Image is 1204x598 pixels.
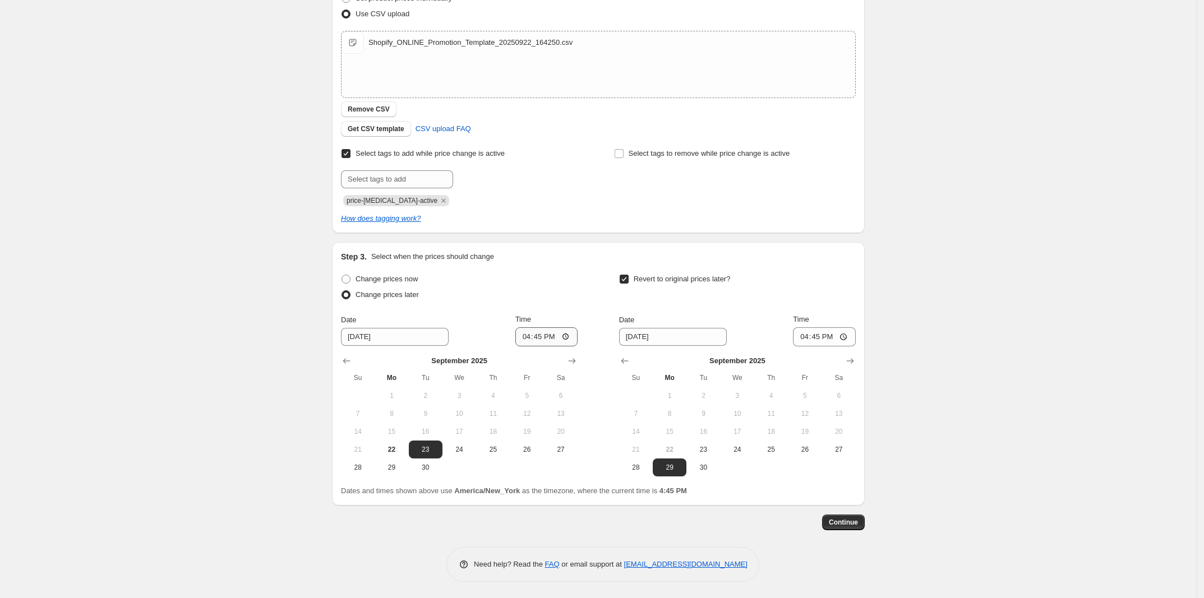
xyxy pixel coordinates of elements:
span: 24 [725,445,750,454]
span: 30 [691,463,716,472]
button: Sunday September 7 2025 [619,405,653,423]
button: Friday September 12 2025 [788,405,822,423]
span: 6 [827,391,851,400]
p: Select when the prices should change [371,251,494,262]
span: We [447,373,472,382]
span: Time [515,315,531,323]
span: Th [759,373,783,382]
span: Mo [657,373,682,382]
button: Tuesday September 16 2025 [409,423,442,441]
th: Wednesday [442,369,476,387]
span: Tu [691,373,716,382]
button: Saturday September 6 2025 [544,387,578,405]
th: Tuesday [409,369,442,387]
button: Monday September 15 2025 [375,423,408,441]
button: Sunday September 14 2025 [619,423,653,441]
span: 7 [345,409,370,418]
button: Saturday September 20 2025 [822,423,856,441]
span: 9 [691,409,716,418]
button: Wednesday September 10 2025 [721,405,754,423]
span: 19 [792,427,817,436]
th: Thursday [754,369,788,387]
button: Wednesday September 24 2025 [721,441,754,458]
span: Revert to original prices later? [634,275,731,283]
span: 28 [345,463,370,472]
a: CSV upload FAQ [409,120,478,138]
button: Remove CSV [341,101,396,117]
span: 21 [624,445,648,454]
button: Saturday September 20 2025 [544,423,578,441]
button: Thursday September 4 2025 [476,387,510,405]
span: Continue [829,518,858,527]
button: Tuesday September 30 2025 [409,458,442,476]
th: Thursday [476,369,510,387]
span: 20 [827,427,851,436]
button: Friday September 19 2025 [788,423,822,441]
button: Monday September 8 2025 [375,405,408,423]
span: 11 [481,409,505,418]
button: Today Monday September 22 2025 [375,441,408,458]
button: Friday September 26 2025 [510,441,544,458]
span: 6 [548,391,573,400]
i: How does tagging work? [341,214,421,222]
th: Sunday [341,369,375,387]
span: 23 [413,445,438,454]
div: Shopify_ONLINE_Promotion_Template_20250922_164250.csv [368,37,573,48]
span: Change prices now [356,275,418,283]
button: Thursday September 11 2025 [754,405,788,423]
span: Tu [413,373,438,382]
input: 12:00 [793,327,856,346]
button: Thursday September 18 2025 [754,423,788,441]
th: Friday [788,369,822,387]
span: Get CSV template [348,124,404,133]
button: Tuesday September 30 2025 [686,458,720,476]
span: 15 [657,427,682,436]
button: Friday September 26 2025 [788,441,822,458]
span: 27 [827,445,851,454]
span: 3 [725,391,750,400]
span: 17 [447,427,472,436]
span: 20 [548,427,573,436]
button: Show next month, October 2025 [842,353,858,369]
button: Sunday September 28 2025 [619,458,653,476]
span: Select tags to remove while price change is active [629,149,790,157]
button: Wednesday September 17 2025 [721,423,754,441]
th: Monday [653,369,686,387]
span: 8 [379,409,404,418]
th: Monday [375,369,408,387]
th: Friday [510,369,544,387]
input: 12:00 [515,327,578,346]
button: Thursday September 4 2025 [754,387,788,405]
button: Tuesday September 16 2025 [686,423,720,441]
b: 4:45 PM [659,486,687,495]
span: 15 [379,427,404,436]
span: 11 [759,409,783,418]
span: 2 [413,391,438,400]
button: Wednesday September 24 2025 [442,441,476,458]
span: Su [345,373,370,382]
span: 13 [548,409,573,418]
button: Saturday September 13 2025 [822,405,856,423]
th: Sunday [619,369,653,387]
span: 5 [792,391,817,400]
span: Dates and times shown above use as the timezone, where the current time is [341,486,687,495]
span: 14 [624,427,648,436]
button: Thursday September 11 2025 [476,405,510,423]
span: 4 [481,391,505,400]
button: Monday September 29 2025 [653,458,686,476]
span: 21 [345,445,370,454]
span: Change prices later [356,290,419,299]
span: 19 [515,427,539,436]
input: Select tags to add [341,170,453,188]
span: 8 [657,409,682,418]
span: 22 [379,445,404,454]
button: Remove price-change-job-active [439,196,449,206]
span: 17 [725,427,750,436]
span: Th [481,373,505,382]
span: 4 [759,391,783,400]
span: 7 [624,409,648,418]
span: CSV upload FAQ [416,123,471,135]
span: 26 [792,445,817,454]
button: Sunday September 28 2025 [341,458,375,476]
button: Saturday September 27 2025 [822,441,856,458]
